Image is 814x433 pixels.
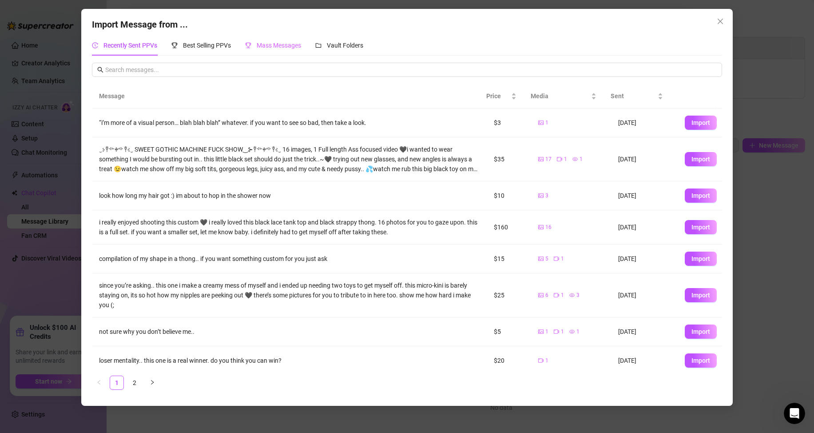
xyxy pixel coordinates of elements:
[92,376,106,390] li: Previous Page
[524,84,604,108] th: Media
[576,291,580,300] span: 3
[713,18,727,25] span: Close
[487,317,531,346] td: $5
[92,42,98,48] span: history
[487,181,531,210] td: $10
[557,156,562,162] span: video-camera
[691,328,710,335] span: Import
[611,108,678,137] td: [DATE]
[257,42,301,49] span: Mass Messages
[554,256,559,261] span: video-camera
[564,155,567,164] span: 1
[164,341,187,359] span: smiley reaction
[284,4,300,20] div: Close
[531,91,589,101] span: Media
[691,192,710,199] span: Import
[141,341,164,359] span: neutral face reaction
[538,358,544,363] span: video-camera
[99,327,479,337] div: not sure why you don’t believe me..
[99,254,479,264] div: compilation of my shape in a thong.. if you want something custom for you just ask
[576,328,580,336] span: 1
[487,210,531,245] td: $160
[183,42,231,49] span: Best Selling PPVs
[611,273,678,317] td: [DATE]
[538,329,544,334] span: picture
[110,376,124,390] li: 1
[145,376,159,390] li: Next Page
[105,65,716,75] input: Search messages...
[487,346,531,375] td: $20
[611,210,678,245] td: [DATE]
[146,341,159,359] span: 😐
[604,84,670,108] th: Sent
[145,376,159,390] button: right
[611,181,678,210] td: [DATE]
[97,67,103,73] span: search
[487,273,531,317] td: $25
[554,329,559,334] span: video-camera
[545,328,548,336] span: 1
[99,356,479,365] div: loser mentality.. this one is a real winner. do you think you can win?
[561,328,564,336] span: 1
[611,317,678,346] td: [DATE]
[691,156,710,163] span: Import
[110,376,123,389] a: 1
[713,14,727,28] button: Close
[569,293,575,298] span: eye
[538,156,544,162] span: picture
[545,223,552,232] span: 16
[685,252,717,266] button: Import
[538,225,544,230] span: picture
[150,380,155,385] span: right
[569,329,575,334] span: eye
[479,84,524,108] th: Price
[545,291,548,300] span: 6
[487,137,531,181] td: $35
[685,188,717,203] button: Import
[486,91,509,101] span: Price
[487,245,531,273] td: $15
[691,255,710,262] span: Import
[685,288,717,302] button: Import
[580,155,583,164] span: 1
[96,380,102,385] span: left
[11,332,295,342] div: Did this answer your question?
[128,376,141,389] a: 2
[92,84,479,108] th: Message
[103,42,157,49] span: Recently Sent PPVs
[554,293,559,298] span: video-camera
[717,18,724,25] span: close
[99,191,479,200] div: look how long my hair got :) im about to hop in the shower now
[315,42,322,48] span: folder
[545,155,552,164] span: 17
[99,118,479,128] div: “i’m more of a visual person… blah blah blah” whatever. if you want to see so bad, then take a look.
[545,255,548,263] span: 5
[245,42,251,48] span: trophy
[171,42,178,48] span: trophy
[685,152,717,166] button: Import
[92,19,188,30] span: Import Message from ...
[611,137,678,181] td: [DATE]
[92,376,106,390] button: left
[538,120,544,125] span: picture
[691,357,710,364] span: Import
[691,292,710,299] span: Import
[267,4,284,20] button: Collapse window
[117,370,188,377] a: Open in help center
[327,42,363,49] span: Vault Folders
[685,116,717,130] button: Import
[99,144,479,174] div: ‿⊱༒︎༻♱༺༒︎⊰‿ SWEET GOTHIC MACHINE FUCK SHOW‿⊱༒︎༻♱༺༒︎⊰‿ 16 images, 1 Full length Ass focused video ...
[123,341,136,359] span: 😞
[99,281,479,310] div: since you’re asking.. this one i make a creamy mess of myself and i ended up needing two toys to ...
[538,256,544,261] span: picture
[118,341,141,359] span: disappointed reaction
[545,119,548,127] span: 1
[487,108,531,137] td: $3
[572,156,578,162] span: eye
[561,255,564,263] span: 1
[611,91,656,101] span: Sent
[561,291,564,300] span: 1
[691,224,710,231] span: Import
[6,4,23,20] button: go back
[545,357,548,365] span: 1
